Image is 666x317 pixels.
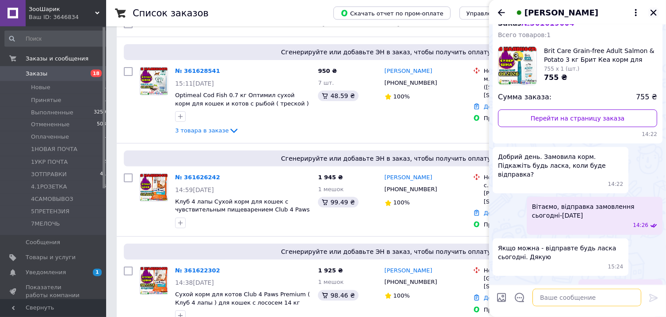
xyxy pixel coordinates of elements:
span: [PHONE_NUMBER] [385,79,437,86]
span: 14:38[DATE] [175,279,214,286]
span: Товары и услуги [26,254,76,262]
span: 3ОТПРАВКИ [31,171,67,179]
span: Вітаємо, відправка замовлення сьогодні-[DATE] [532,202,657,220]
span: 755 ₴ [544,73,567,82]
div: Нова Пошта [484,174,572,181]
span: 15:11[DATE] [175,80,214,87]
a: Перейти на страницу заказа [498,109,657,127]
div: Нова Пошта [484,67,572,75]
button: Скачать отчет по пром-оплате [333,7,451,20]
span: 100% [394,199,410,206]
a: Optimeal Cod Fish 0.7 кг Оптимил сухой корм для кошек и котов с рыбой ( треской ) [175,92,309,107]
a: 3 товара в заказе [175,127,239,134]
button: Назад [496,8,507,18]
div: Пром-оплата [484,306,572,314]
span: 14:59[DATE] [175,186,214,193]
span: 418 [100,171,109,179]
span: Сгенерируйте или добавьте ЭН в заказ, чтобы получить оплату [127,154,645,163]
a: Клуб 4 лапы Сухой корм для кошек с чувствительным пищеварением Club 4 Paws Premium 14 кг [175,198,310,221]
span: 4САМОВЫВОЗ [31,196,73,204]
span: Уведомления [26,269,66,277]
span: Принятые [31,96,61,104]
span: Заказы [26,70,47,78]
a: Фото товару [140,67,168,95]
span: 1 945 ₴ [318,174,343,181]
span: Скачать отчет по пром-оплате [341,9,444,17]
span: 1 [93,269,102,276]
span: Показатели работы компании [26,284,82,300]
span: 1УКР ПОЧТА [31,158,68,166]
span: 3 товара в заказе [175,127,229,134]
div: Нова Пошта [484,267,572,275]
a: Добавить ЭН [484,294,523,301]
span: Заказы и сообщения [26,55,88,63]
span: 7МЕЛОЧЬ [31,220,60,228]
span: Сгенерируйте или добавьте ЭН в заказ, чтобы получить оплату [127,48,645,57]
div: с. [STREET_ADDRESS]: вул. [PERSON_NAME][STREET_ADDRESS] [484,181,572,206]
span: Сгенерируйте или добавьте ЭН в заказ, чтобы получить оплату [127,247,645,256]
span: 1 мешок [318,279,344,285]
span: 14:22 12.09.2025 [608,181,624,188]
span: Оплаченные [31,133,69,141]
span: [PHONE_NUMBER] [385,279,437,285]
span: 14:22 12.09.2025 [498,131,657,138]
div: Пром-оплата [484,114,572,122]
span: [PERSON_NAME] [524,7,598,19]
button: Управление статусами [459,7,543,20]
span: 4.1РОЗЕТКА [31,183,67,191]
a: № 361628541 [175,68,220,74]
span: Сообщения [26,239,60,247]
div: Пром-оплата [484,221,572,229]
span: 14:26 12.09.2025 [633,222,648,229]
span: 755 x 1 (шт.) [544,66,579,72]
img: Фото товару [140,267,168,294]
button: Открыть шаблоны ответов [514,292,525,303]
span: 1 925 ₴ [318,267,343,274]
img: Фото товару [140,68,168,95]
button: [PERSON_NAME] [514,7,641,19]
span: ЗооШарик [29,5,95,13]
span: 18 [91,70,102,77]
input: Поиск [4,31,110,47]
div: м. Полтава ([STREET_ADDRESS]: вул. [STREET_ADDRESS] [484,75,572,99]
a: Сухой корм для котов Club 4 Paws Premium ( Клуб 4 лапы ) для кошек с лососем 14 кг [175,291,310,306]
a: № 361626242 [175,174,220,181]
h1: Список заказов [133,8,209,19]
button: Закрыть [648,8,659,18]
a: Добавить ЭН [484,210,523,216]
span: [PHONE_NUMBER] [385,186,437,192]
div: Ваш ID: 3646834 [29,13,106,21]
div: 48.59 ₴ [318,91,358,101]
div: 99.49 ₴ [318,197,358,208]
img: 6751295624_w160_h160_brit-care-grain-free.jpg [498,47,536,85]
span: 1НОВАЯ ПОЧТА [31,146,77,154]
a: № 361622302 [175,267,220,274]
span: 32590 [94,109,109,117]
span: 100% [394,93,410,100]
div: [GEOGRAPHIC_DATA], [STREET_ADDRESS] 0 [484,275,572,291]
span: Управление статусами [467,10,536,17]
span: Якщо можна - відправте будь ласка сьогодні. Дякую [498,244,623,261]
span: 5ПРЕТЕНЗИЯ [31,208,69,216]
span: Всего товаров: 1 [498,31,551,38]
img: Фото товару [140,174,168,201]
div: 98.46 ₴ [318,290,358,301]
span: Добрий день. Замовила корм. Підкажіть будь ласка, коли буде відправка? [498,152,623,179]
span: Новые [31,83,50,91]
span: 15:24 12.09.2025 [608,263,624,271]
span: 755 ₴ [636,92,657,102]
span: Brit Care Grain-free Adult Salmon & Potato 3 кг Брит Кеа корм для собак дрібних і середніх порід ... [544,46,657,64]
span: Сумма заказа: [498,92,551,102]
span: Отмененные [31,121,69,129]
span: 950 ₴ [318,68,337,74]
a: Добавить ЭН [484,103,523,110]
span: Выполненные [31,109,73,117]
span: 100% [394,292,410,299]
span: 5033 [97,121,109,129]
span: 7 шт. [318,79,334,86]
a: [PERSON_NAME] [385,174,433,182]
